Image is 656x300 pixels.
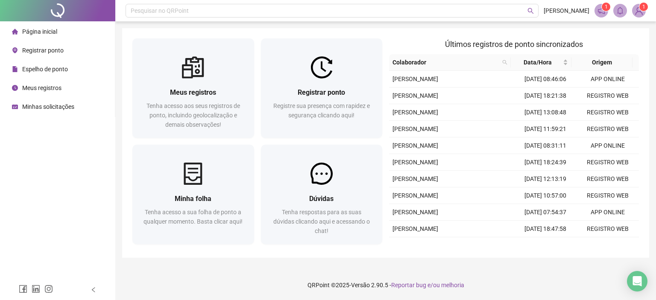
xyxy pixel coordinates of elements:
span: [PERSON_NAME] [392,225,438,232]
span: Tenha acesso aos seus registros de ponto, incluindo geolocalização e demais observações! [146,102,240,128]
td: [DATE] 10:57:00 [514,187,577,204]
span: Tenha acesso a sua folha de ponto a qualquer momento. Basta clicar aqui! [143,209,243,225]
img: 92402 [633,4,645,17]
span: facebook [19,285,27,293]
sup: Atualize o seu contato no menu Meus Dados [639,3,648,11]
td: APP ONLINE [577,204,639,221]
span: [PERSON_NAME] [392,175,438,182]
span: [PERSON_NAME] [392,192,438,199]
div: Open Intercom Messenger [627,271,647,291]
span: [PERSON_NAME] [392,209,438,216]
span: home [12,29,18,35]
a: Meus registrosTenha acesso aos seus registros de ponto, incluindo geolocalização e demais observa... [132,38,254,138]
td: REGISTRO WEB [577,121,639,137]
td: [DATE] 08:31:11 [514,137,577,154]
span: [PERSON_NAME] [392,125,438,132]
span: [PERSON_NAME] [544,6,589,15]
td: [DATE] 08:46:06 [514,71,577,87]
a: DúvidasTenha respostas para as suas dúvidas clicando aqui e acessando o chat! [261,145,383,244]
span: environment [12,47,18,53]
span: linkedin [32,285,40,293]
span: Registrar ponto [22,47,64,54]
span: search [501,56,509,69]
span: Reportar bug e/ou melhoria [391,282,464,288]
td: REGISTRO WEB [577,221,639,237]
td: APP ONLINE [577,137,639,154]
td: REGISTRO WEB [577,154,639,171]
span: Colaborador [392,58,499,67]
span: Data/Hora [514,58,561,67]
span: Meus registros [22,84,61,91]
span: clock-circle [12,85,18,91]
sup: 1 [602,3,610,11]
span: Dúvidas [309,195,334,203]
td: [DATE] 13:08:48 [514,104,577,121]
span: Tenha respostas para as suas dúvidas clicando aqui e acessando o chat! [273,209,370,234]
td: [DATE] 12:14:01 [514,237,577,254]
span: [PERSON_NAME] [392,92,438,99]
span: Página inicial [22,28,57,35]
td: [DATE] 11:59:21 [514,121,577,137]
span: Minhas solicitações [22,103,74,110]
span: bell [616,7,624,15]
td: [DATE] 18:47:58 [514,221,577,237]
td: REGISTRO WEB [577,87,639,104]
span: 1 [605,4,608,10]
span: [PERSON_NAME] [392,159,438,166]
td: APP ONLINE [577,71,639,87]
span: instagram [44,285,53,293]
th: Data/Hora [511,54,571,71]
span: [PERSON_NAME] [392,142,438,149]
span: 1 [642,4,645,10]
span: [PERSON_NAME] [392,76,438,82]
td: REGISTRO WEB [577,104,639,121]
span: notification [597,7,605,15]
span: search [527,8,534,14]
td: [DATE] 18:24:39 [514,154,577,171]
th: Origem [571,54,632,71]
span: [PERSON_NAME] [392,109,438,116]
footer: QRPoint © 2025 - 2.90.5 - [115,270,656,300]
td: [DATE] 12:13:19 [514,171,577,187]
span: Registre sua presença com rapidez e segurança clicando aqui! [273,102,370,119]
span: file [12,66,18,72]
span: Últimos registros de ponto sincronizados [445,40,583,49]
td: REGISTRO WEB [577,171,639,187]
span: Minha folha [175,195,211,203]
span: Espelho de ponto [22,66,68,73]
a: Minha folhaTenha acesso a sua folha de ponto a qualquer momento. Basta clicar aqui! [132,145,254,244]
a: Registrar pontoRegistre sua presença com rapidez e segurança clicando aqui! [261,38,383,138]
span: schedule [12,104,18,110]
span: Meus registros [170,88,216,96]
td: REGISTRO WEB [577,187,639,204]
td: [DATE] 07:54:37 [514,204,577,221]
span: Registrar ponto [298,88,345,96]
td: [DATE] 18:21:38 [514,87,577,104]
span: Versão [351,282,370,288]
span: search [502,60,507,65]
td: REGISTRO WEB [577,237,639,254]
span: left [91,287,97,293]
